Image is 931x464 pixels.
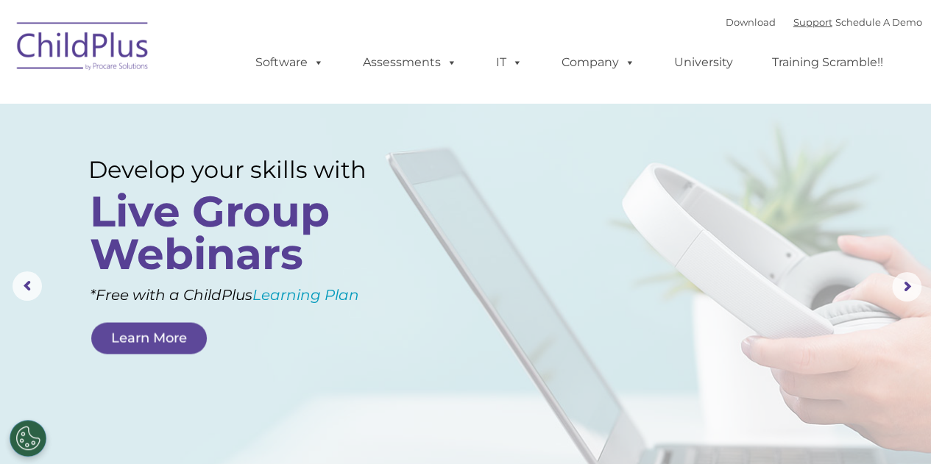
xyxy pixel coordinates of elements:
span: Last name [205,97,249,108]
rs-layer: *Free with a ChildPlus [90,281,419,309]
a: Download [726,16,776,28]
span: Phone number [205,157,267,168]
button: Cookies Settings [10,420,46,457]
a: Support [793,16,832,28]
a: Schedule A Demo [835,16,922,28]
a: Learn More [91,322,207,354]
rs-layer: Develop your skills with [88,156,396,184]
font: | [726,16,922,28]
a: University [659,48,748,77]
a: Training Scramble!! [757,48,898,77]
img: ChildPlus by Procare Solutions [10,12,157,85]
rs-layer: Live Group Webinars [90,190,392,276]
a: Assessments [348,48,472,77]
a: IT [481,48,537,77]
a: Company [547,48,650,77]
a: Learning Plan [252,286,359,304]
a: Software [241,48,339,77]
